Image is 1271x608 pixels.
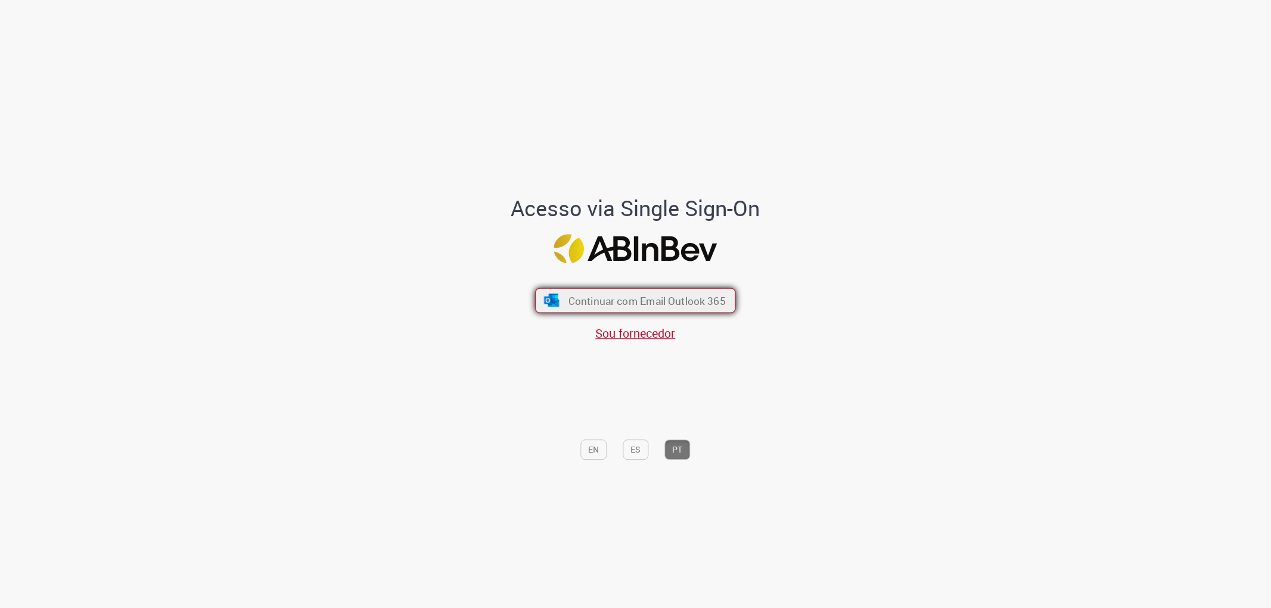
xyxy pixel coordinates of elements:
[543,294,560,307] img: ícone Azure/Microsoft 360
[470,197,801,220] h1: Acesso via Single Sign-On
[665,439,691,460] button: PT
[568,294,726,307] span: Continuar com Email Outlook 365
[623,439,649,460] button: ES
[581,439,607,460] button: EN
[596,325,676,341] a: Sou fornecedor
[535,288,736,313] button: ícone Azure/Microsoft 360 Continuar com Email Outlook 365
[554,235,717,264] img: Logo ABInBev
